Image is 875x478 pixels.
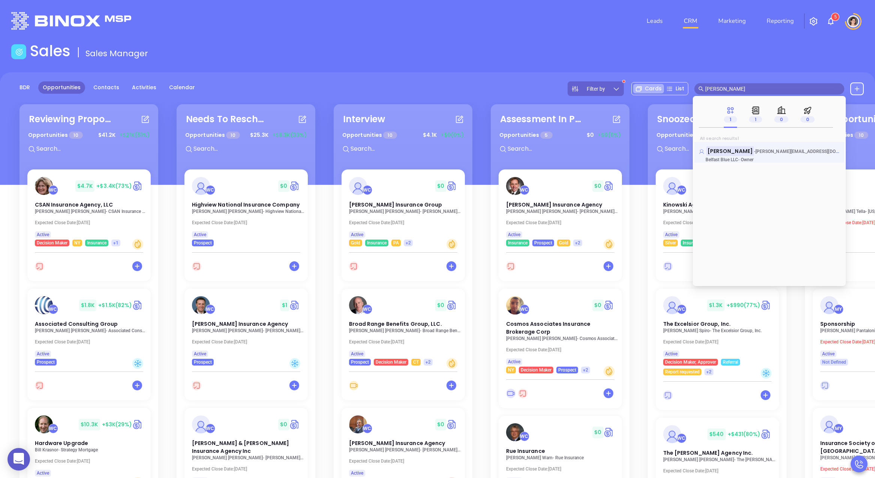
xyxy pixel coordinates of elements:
div: Walter Contreras [520,304,529,314]
img: Associated Consulting Group [35,296,53,314]
p: Opportunities [28,128,83,142]
span: Active [37,469,49,477]
img: Quote [289,300,300,311]
div: Walter Contreras [677,304,686,314]
a: profileWalter Contreras$0Circle dollarBroad Range Benefits Group, LLC.[PERSON_NAME] [PERSON_NAME]... [342,289,465,366]
span: Insurance [367,239,387,247]
span: $ 0 [592,300,603,311]
img: Hardware Upgrade [35,415,53,433]
span: +$8.3K (33%) [272,131,307,139]
span: $ 25.3K [248,129,270,141]
div: Cold [761,368,772,379]
div: Walter Contreras [48,185,58,195]
span: PA [393,239,399,247]
p: Stephen Demaria - Associated Consulting Group [35,328,147,333]
div: Walter Contreras [205,185,215,195]
a: profileWalter Contreras$0Circle dollar[PERSON_NAME] Insurance Agency[PERSON_NAME] [PERSON_NAME]- ... [499,169,622,246]
p: Opportunities [656,128,711,142]
a: Contacts [89,81,124,94]
span: Gold [351,239,360,247]
p: Expected Close Date: [DATE] [506,220,619,225]
span: - [754,147,864,155]
input: Search... [193,144,305,154]
span: +$3.4K (73%) [96,182,132,190]
span: +2 [406,239,411,247]
p: Expected Close Date: [DATE] [506,466,619,472]
span: Insurance [508,239,527,247]
div: Walter Contreras [48,304,58,314]
span: Active [351,350,363,358]
span: Sales Manager [85,48,148,59]
img: Highview National Insurance Company [192,177,210,195]
a: profileWalter Contreras$4.7K+$3.4K(73%)Circle dollarCSAN Insurance Agency, LLC[PERSON_NAME] [PERS... [27,169,151,246]
span: +$990 (77%) [727,301,761,309]
span: 5 [834,14,837,19]
div: Walter Contreras [363,185,372,195]
p: Expected Close Date: [DATE] [506,347,619,352]
a: Quote [446,180,457,192]
span: 10 [226,132,240,139]
p: Opportunities [499,128,553,142]
span: +2 [706,368,712,376]
div: Cold [289,358,300,369]
span: 10 [69,132,82,139]
span: $ 0 [435,419,446,430]
span: Decision Maker [521,366,551,374]
p: Paul Meagher - Meagher Insurance Agency [349,447,461,453]
p: Tzvi Meltzer - Highview National Insurance Company [192,209,304,214]
img: Quote [604,427,614,438]
span: +$0 (0%) [598,131,621,139]
div: Warm [604,239,614,250]
span: +$21K (51%) [119,131,150,139]
img: Quote [604,180,614,192]
span: Prospect [37,358,55,366]
img: Quote [289,180,300,192]
p: Daniel Wojick [699,147,840,151]
p: Opportunities [342,128,397,142]
div: Walter Contreras [363,304,372,314]
span: Prospect [558,366,576,374]
div: Cards [633,84,664,93]
span: Broad Range Benefits Group, LLC. [349,320,442,328]
span: Decision Maker, Approver [665,358,716,366]
img: Sponsorship [820,296,838,314]
span: NY [74,239,80,247]
p: Heather Murray - Forman & Murray Insurance Agency Inc. [192,455,304,460]
img: Quote [604,300,614,311]
span: CT [413,358,419,366]
span: +$0 (0%) [440,131,464,139]
div: Walter Contreras [520,432,529,441]
a: Quote [132,300,143,311]
span: Active [351,469,363,477]
input: Search... [36,144,148,154]
span: $ 0 [435,180,446,192]
span: Associated Consulting Group [35,320,118,328]
div: Warm [446,358,457,369]
a: profileWalter Contreras$1.8K+$1.5K(82%)Circle dollarAssociated Consulting Group[PERSON_NAME] [PER... [27,289,151,366]
span: $ 0 [592,427,603,438]
a: profileWalter Contreras$1Circle dollar[PERSON_NAME] Insurance Agency[PERSON_NAME] [PERSON_NAME]- ... [184,289,308,366]
span: $ 1.8K [79,300,97,311]
span: $ 4.7K [75,180,95,192]
input: Search... [507,144,619,154]
a: Opportunities [38,81,85,94]
img: The Excelsior Group, Inc. [663,296,681,314]
img: Kinowski Agency Inc [663,177,681,195]
span: 10 [854,132,868,139]
p: Craig Wilson - Kinowski Agency Inc [663,209,776,214]
span: 1 [749,116,762,123]
img: Quote [446,300,457,311]
img: Insurance Society of Philadelphia [820,415,838,433]
span: Decision Maker [37,239,67,247]
a: profileWalter Contreras$0Circle dollarCosmos Associates Insurance Brokerage Corp[PERSON_NAME] [PE... [499,289,622,373]
div: Assessment In Progress [500,112,583,126]
div: Walter Contreras [520,185,529,195]
span: Highview National Insurance Company [192,201,300,208]
div: Warm [132,239,143,250]
span: Gold [559,239,568,247]
input: Search... [350,144,462,154]
span: Active [37,231,49,239]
